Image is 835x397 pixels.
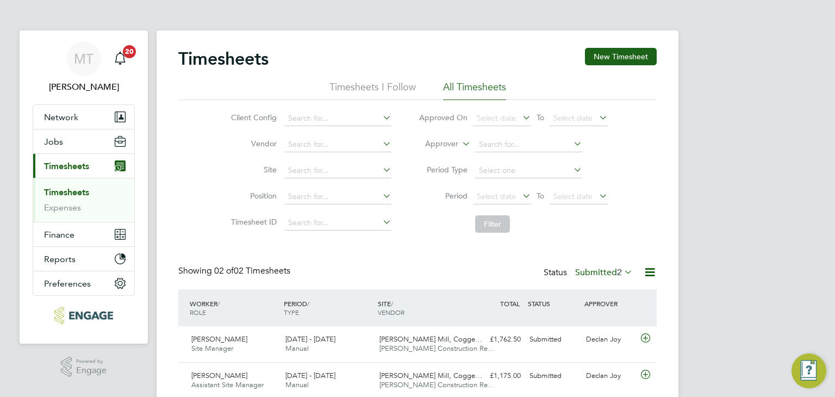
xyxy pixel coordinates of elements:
span: 20 [123,45,136,58]
span: Manual [285,380,309,389]
span: Martina Taylor [33,80,135,94]
span: Reports [44,254,76,264]
div: £1,175.00 [469,367,525,385]
span: Finance [44,229,74,240]
a: 20 [109,41,131,76]
span: Network [44,112,78,122]
button: Finance [33,222,134,246]
div: WORKER [187,294,281,322]
span: Site Manager [191,344,233,353]
span: Jobs [44,137,63,147]
span: Select date [553,191,593,201]
div: Submitted [525,331,582,349]
label: Period Type [419,165,468,175]
img: acr-ltd-logo-retina.png [54,307,113,324]
span: To [533,110,547,125]
span: [PERSON_NAME] [191,371,247,380]
span: 2 [617,267,622,278]
span: Select date [477,191,516,201]
button: Engage Resource Center [792,353,826,388]
input: Select one [475,163,582,178]
span: 02 Timesheets [214,265,290,276]
span: [PERSON_NAME] Construction Re… [379,344,495,353]
label: Submitted [575,267,633,278]
span: Select date [553,113,593,123]
a: Go to home page [33,307,135,324]
span: [PERSON_NAME] Mill, Cogge… [379,371,482,380]
span: Engage [76,366,107,375]
span: [PERSON_NAME] [191,334,247,344]
span: [DATE] - [DATE] [285,334,335,344]
span: / [217,299,220,308]
span: / [307,299,309,308]
span: Assistant Site Manager [191,380,264,389]
button: Reports [33,247,134,271]
nav: Main navigation [20,30,148,344]
li: All Timesheets [443,80,506,100]
div: SITE [375,294,469,322]
div: Showing [178,265,292,277]
div: Timesheets [33,178,134,222]
span: TOTAL [500,299,520,308]
a: MT[PERSON_NAME] [33,41,135,94]
input: Search for... [284,163,391,178]
span: Manual [285,344,309,353]
span: [PERSON_NAME] Construction Re… [379,380,495,389]
span: ROLE [190,308,206,317]
span: VENDOR [378,308,404,317]
span: Timesheets [44,161,89,171]
span: [PERSON_NAME] Mill, Cogge… [379,334,482,344]
label: Timesheet ID [228,217,277,227]
span: To [533,189,547,203]
span: Select date [477,113,516,123]
button: Timesheets [33,154,134,178]
button: New Timesheet [585,48,657,65]
a: Expenses [44,202,81,213]
button: Filter [475,215,510,233]
div: APPROVER [582,294,638,313]
a: Powered byEngage [61,357,107,377]
label: Position [228,191,277,201]
div: Declan Joy [582,331,638,349]
div: Declan Joy [582,367,638,385]
a: Timesheets [44,187,89,197]
span: MT [74,52,94,66]
button: Preferences [33,271,134,295]
label: Approved On [419,113,468,122]
input: Search for... [284,137,391,152]
h2: Timesheets [178,48,269,70]
label: Client Config [228,113,277,122]
span: / [391,299,393,308]
input: Search for... [475,137,582,152]
li: Timesheets I Follow [329,80,416,100]
div: Status [544,265,635,281]
label: Site [228,165,277,175]
span: TYPE [284,308,299,317]
button: Jobs [33,129,134,153]
div: PERIOD [281,294,375,322]
input: Search for... [284,111,391,126]
span: 02 of [214,265,234,276]
span: [DATE] - [DATE] [285,371,335,380]
div: Submitted [525,367,582,385]
div: STATUS [525,294,582,313]
button: Network [33,105,134,129]
input: Search for... [284,189,391,204]
div: £1,762.50 [469,331,525,349]
span: Powered by [76,357,107,366]
label: Period [419,191,468,201]
input: Search for... [284,215,391,231]
label: Vendor [228,139,277,148]
span: Preferences [44,278,91,289]
label: Approver [409,139,458,150]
